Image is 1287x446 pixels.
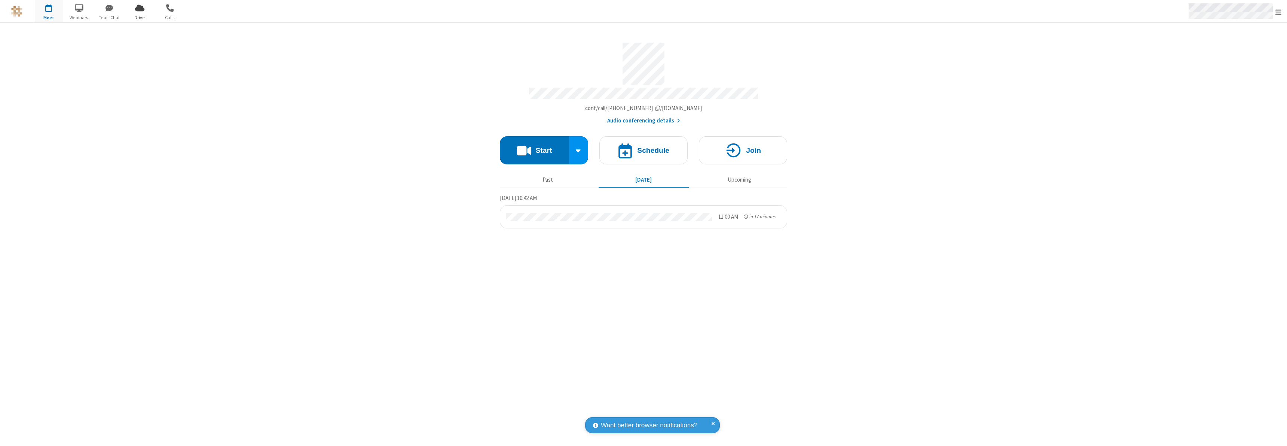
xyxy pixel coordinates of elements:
button: Audio conferencing details [607,116,680,125]
button: Upcoming [694,173,785,187]
iframe: Chat [1268,427,1281,441]
span: Team Chat [95,14,123,21]
span: in 17 minutes [749,213,776,220]
span: Drive [126,14,154,21]
span: Want better browser notifications? [601,421,697,430]
div: Start conference options [569,136,589,164]
img: QA Selenium DO NOT DELETE OR CHANGE [11,6,22,17]
span: [DATE] 10:42 AM [500,194,537,201]
button: Join [699,136,787,164]
span: Copy my meeting room link [585,104,702,112]
div: 11:00 AM [718,213,738,221]
button: Schedule [599,136,688,164]
button: Past [503,173,593,187]
button: Copy my meeting room linkCopy my meeting room link [585,104,702,113]
span: Meet [35,14,63,21]
section: Today's Meetings [500,194,787,228]
span: Webinars [65,14,93,21]
h4: Start [535,147,552,154]
h4: Schedule [637,147,669,154]
section: Account details [500,37,787,125]
span: Calls [156,14,184,21]
button: [DATE] [599,173,689,187]
h4: Join [746,147,761,154]
button: Start [500,136,569,164]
